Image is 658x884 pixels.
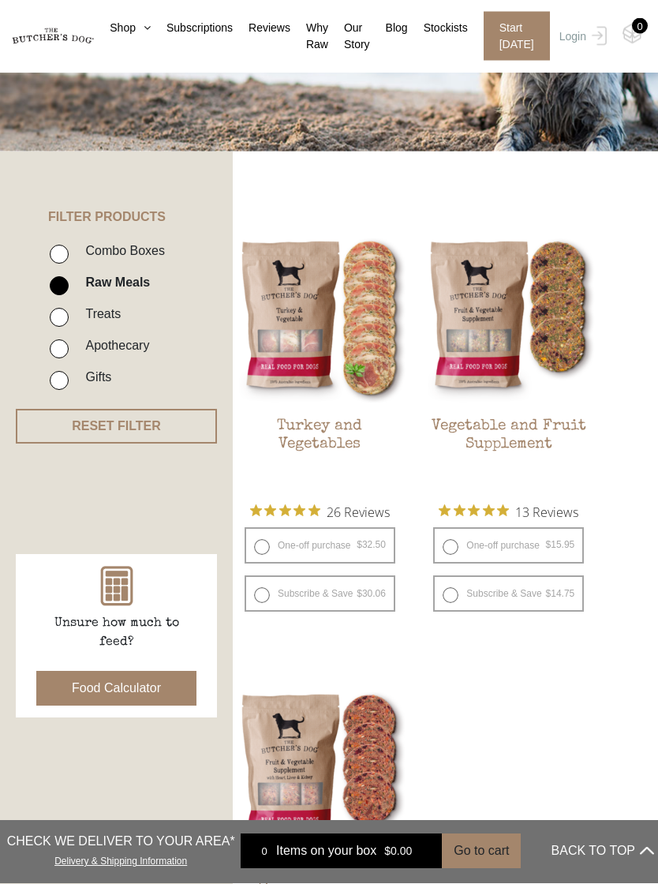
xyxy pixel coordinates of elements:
[384,845,391,858] span: $
[555,12,607,61] a: Login
[439,500,578,524] button: Rated 4.9 out of 5 stars from 13 reviews. Jump to reviews.
[546,589,575,600] bdi: 14.75
[233,231,407,493] a: Turkey and VegetablesTurkey and Vegetables
[77,335,149,357] label: Apothecary
[632,18,648,34] div: 0
[54,852,187,867] a: Delivery & Shipping Information
[421,418,596,493] h2: Vegetable and Fruit Supplement
[515,500,578,524] span: 13 Reviews
[94,20,151,36] a: Shop
[276,842,376,861] span: Items on your box
[433,576,584,612] label: Subscribe & Save
[421,231,596,493] a: Vegetable and Fruit SupplementVegetable and Fruit Supplement
[468,12,555,61] a: Start [DATE]
[546,589,551,600] span: $
[546,540,575,551] bdi: 15.95
[357,589,362,600] span: $
[151,20,233,36] a: Subscriptions
[484,12,550,61] span: Start [DATE]
[7,833,235,852] p: CHECK WE DELIVER TO YOUR AREA*
[357,589,386,600] bdi: 30.06
[77,367,111,388] label: Gifts
[241,834,442,869] a: 0 Items on your box $0.00
[357,540,362,551] span: $
[245,576,395,612] label: Subscribe & Save
[38,615,196,653] p: Unsure how much to feed?
[370,20,408,36] a: Blog
[421,231,596,406] img: Vegetable and Fruit Supplement
[433,528,584,564] label: One-off purchase
[16,410,217,444] button: RESET FILTER
[245,528,395,564] label: One-off purchase
[551,833,654,871] button: BACK TO TOP
[622,24,642,44] img: TBD_Cart-Empty.png
[290,20,328,53] a: Why Raw
[233,684,407,859] img: Vegetable and Fruit Supplement + Organs
[233,231,407,406] img: Turkey and Vegetables
[77,272,150,294] label: Raw Meals
[327,500,390,524] span: 26 Reviews
[357,540,386,551] bdi: 32.50
[233,20,290,36] a: Reviews
[250,500,390,524] button: Rated 4.9 out of 5 stars from 26 reviews. Jump to reviews.
[77,304,121,325] label: Treats
[233,418,407,493] h2: Turkey and Vegetables
[36,672,196,706] button: Food Calculator
[77,241,165,262] label: Combo Boxes
[408,20,468,36] a: Stockists
[384,845,412,858] bdi: 0.00
[546,540,551,551] span: $
[252,844,276,860] div: 0
[328,20,370,53] a: Our Story
[442,834,521,869] button: Go to cart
